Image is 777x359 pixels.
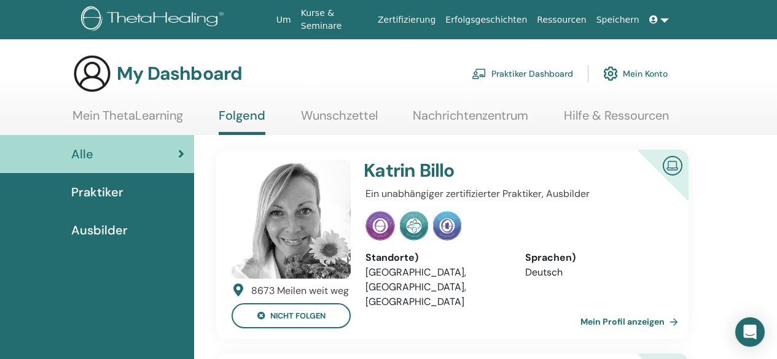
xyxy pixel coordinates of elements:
[365,187,666,201] p: Ein unabhängiger zertifizierter Praktiker, Ausbilder
[219,108,265,135] a: Folgend
[564,108,669,132] a: Hilfe & Ressourcen
[365,250,506,265] div: Standorte)
[735,317,765,347] div: Open Intercom Messenger
[365,265,506,309] li: [GEOGRAPHIC_DATA], [GEOGRAPHIC_DATA], [GEOGRAPHIC_DATA]
[603,60,668,87] a: Mein Konto
[71,221,128,239] span: Ausbilder
[232,303,351,328] button: nicht folgen
[72,54,112,93] img: generic-user-icon.jpg
[301,108,378,132] a: Wunschzettel
[603,63,618,84] img: cog.svg
[440,9,532,31] a: Erfolgsgeschichten
[580,309,683,334] a: Mein Profil anzeigen
[72,108,183,132] a: Mein ThetaLearning
[232,160,351,279] img: default.jpg
[71,145,93,163] span: Alle
[296,2,373,37] a: Kurse & Seminare
[472,60,573,87] a: Praktiker Dashboard
[618,150,689,220] div: Zertifizierter Online -Ausbilder
[251,284,349,298] div: 8673 Meilen weit weg
[525,250,666,265] div: Sprachen)
[592,9,644,31] a: Speichern
[532,9,591,31] a: Ressourcen
[364,160,614,182] h4: Katrin Billo
[81,6,228,34] img: logo.png
[525,265,666,280] li: Deutsch
[413,108,528,132] a: Nachrichtenzentrum
[71,183,123,201] span: Praktiker
[472,68,486,79] img: chalkboard-teacher.svg
[117,63,242,85] h3: My Dashboard
[271,9,296,31] a: Um
[373,9,440,31] a: Zertifizierung
[658,151,687,179] img: Zertifizierter Online -Ausbilder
